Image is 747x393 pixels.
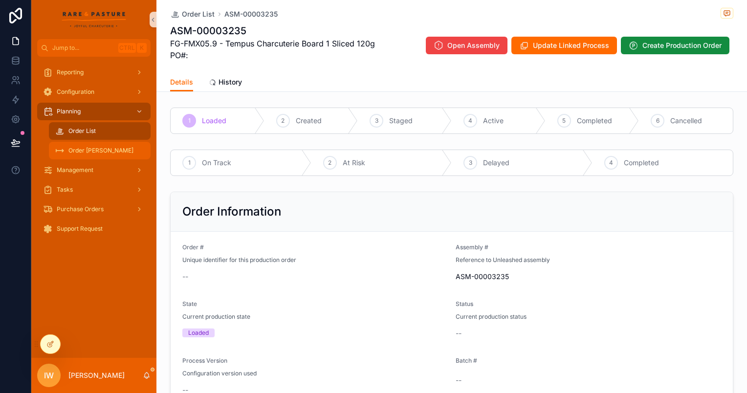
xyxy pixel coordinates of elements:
[182,357,227,364] span: Process Version
[37,220,151,238] a: Support Request
[138,44,146,52] span: K
[468,117,472,125] span: 4
[44,370,54,381] span: IW
[426,37,507,54] button: Open Assembly
[182,300,197,307] span: State
[57,88,94,96] span: Configuration
[624,158,659,168] span: Completed
[621,37,729,54] button: Create Production Order
[375,117,378,125] span: 3
[182,272,188,282] span: --
[170,73,193,92] a: Details
[170,24,375,38] h1: ASM-00003235
[37,200,151,218] a: Purchase Orders
[343,158,365,168] span: At Risk
[182,370,257,377] span: Configuration version used
[469,159,472,167] span: 3
[170,9,215,19] a: Order List
[670,116,702,126] span: Cancelled
[328,159,331,167] span: 2
[219,77,242,87] span: History
[483,116,504,126] span: Active
[609,159,613,167] span: 4
[49,122,151,140] a: Order List
[118,43,136,53] span: Ctrl
[62,12,127,27] img: App logo
[170,77,193,87] span: Details
[483,158,509,168] span: Delayed
[642,41,722,50] span: Create Production Order
[188,159,191,167] span: 1
[188,328,209,337] div: Loaded
[68,147,133,154] span: Order [PERSON_NAME]
[456,313,527,321] span: Current production status
[68,371,125,380] p: [PERSON_NAME]
[389,116,413,126] span: Staged
[577,116,612,126] span: Completed
[52,44,114,52] span: Jump to...
[57,205,104,213] span: Purchase Orders
[37,64,151,81] a: Reporting
[57,68,84,76] span: Reporting
[37,39,151,57] button: Jump to...CtrlK
[456,328,461,338] span: --
[188,117,191,125] span: 1
[562,117,566,125] span: 5
[31,57,156,250] div: scrollable content
[170,38,375,61] p: FG-FMX05.9 - Tempus Charcuterie Board 1 Sliced 120g PO#:
[182,243,204,251] span: Order #
[202,116,226,126] span: Loaded
[57,166,93,174] span: Management
[224,9,278,19] a: ASM-00003235
[37,161,151,179] a: Management
[456,300,473,307] span: Status
[296,116,322,126] span: Created
[49,142,151,159] a: Order [PERSON_NAME]
[68,127,96,135] span: Order List
[281,117,285,125] span: 2
[209,73,242,93] a: History
[202,158,231,168] span: On Track
[57,186,73,194] span: Tasks
[182,204,281,219] h2: Order Information
[456,243,488,251] span: Assembly #
[456,272,721,282] span: ASM-00003235
[182,9,215,19] span: Order List
[656,117,659,125] span: 6
[182,313,250,321] span: Current production state
[511,37,617,54] button: Update Linked Process
[37,181,151,198] a: Tasks
[456,375,461,385] span: --
[456,357,477,364] span: Batch #
[37,103,151,120] a: Planning
[182,256,296,264] span: Unique identifier for this production order
[57,225,103,233] span: Support Request
[533,41,609,50] span: Update Linked Process
[37,83,151,101] a: Configuration
[57,108,81,115] span: Planning
[456,256,550,264] span: Reference to Unleashed assembly
[447,41,500,50] span: Open Assembly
